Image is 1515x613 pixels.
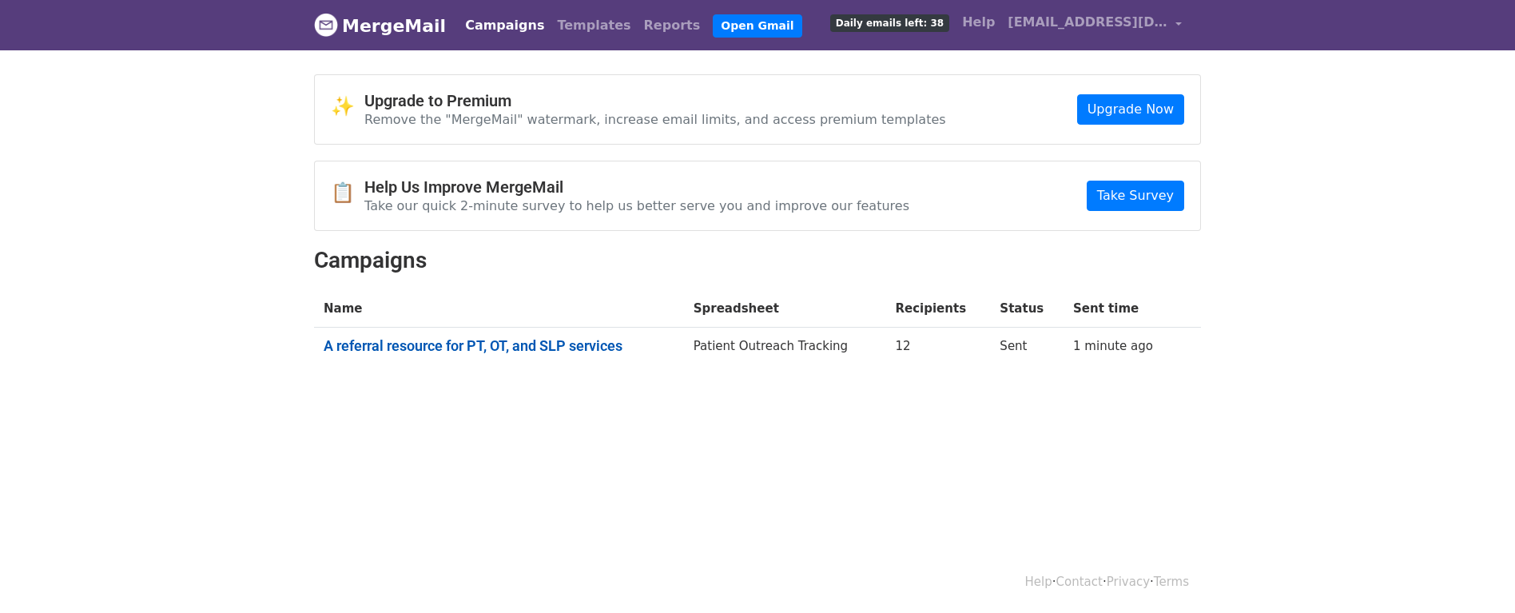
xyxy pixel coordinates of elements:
a: Open Gmail [713,14,801,38]
th: Spreadsheet [684,290,886,328]
a: Templates [551,10,637,42]
a: Help [1025,575,1052,589]
a: Daily emails left: 38 [824,6,956,38]
h4: Upgrade to Premium [364,91,946,110]
span: Daily emails left: 38 [830,14,949,32]
a: A referral resource for PT, OT, and SLP services [324,337,674,355]
span: ✨ [331,95,364,118]
td: Patient Outreach Tracking [684,328,886,371]
h2: Campaigns [314,247,1201,274]
a: 1 minute ago [1073,339,1153,353]
p: Take our quick 2-minute survey to help us better serve you and improve our features [364,197,909,214]
img: MergeMail logo [314,13,338,37]
p: Remove the "MergeMail" watermark, increase email limits, and access premium templates [364,111,946,128]
th: Sent time [1064,290,1179,328]
th: Status [990,290,1064,328]
th: Recipients [885,290,990,328]
span: [EMAIL_ADDRESS][DOMAIN_NAME] [1008,13,1167,32]
td: Sent [990,328,1064,371]
h4: Help Us Improve MergeMail [364,177,909,197]
a: Take Survey [1087,181,1184,211]
th: Name [314,290,684,328]
a: Privacy [1107,575,1150,589]
td: 12 [885,328,990,371]
a: Contact [1056,575,1103,589]
a: Terms [1154,575,1189,589]
a: Reports [638,10,707,42]
a: Upgrade Now [1077,94,1184,125]
a: Help [956,6,1001,38]
span: 📋 [331,181,364,205]
iframe: Chat Widget [1435,536,1515,613]
a: MergeMail [314,9,446,42]
a: [EMAIL_ADDRESS][DOMAIN_NAME] [1001,6,1188,44]
a: Campaigns [459,10,551,42]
